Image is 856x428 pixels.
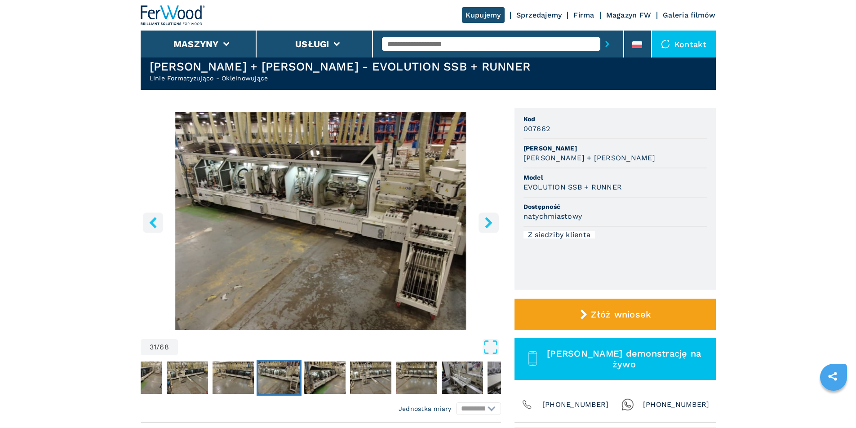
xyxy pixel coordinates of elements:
div: Z siedziby klienta [523,231,595,238]
span: [PHONE_NUMBER] [542,398,609,411]
a: Kupujemy [462,7,505,23]
div: Kontakt [652,31,716,57]
iframe: Chat [818,388,849,421]
span: [PERSON_NAME] [523,144,707,153]
img: Ferwood [141,5,205,25]
img: Phone [521,398,533,411]
img: 8e751d070d2b7657a964e39324eec457 [488,362,529,394]
img: Kontakt [661,40,670,49]
button: submit-button [600,34,614,54]
button: Go to Slide 34 [394,360,439,396]
button: left-button [143,212,163,233]
em: Jednostka miary [399,404,452,413]
button: Go to Slide 30 [211,360,256,396]
span: 68 [160,344,169,351]
span: [PERSON_NAME] demonstrację na żywo [543,348,705,370]
h3: 007662 [523,124,550,134]
button: Złóż wniosek [514,299,716,330]
span: Kod [523,115,707,124]
a: Magazyn FW [606,11,652,19]
button: Maszyny [173,39,219,49]
button: Usługi [295,39,329,49]
img: ecbd1066dda25a77526b5e432926b497 [213,362,254,394]
button: [PERSON_NAME] demonstrację na żywo [514,338,716,380]
h3: EVOLUTION SSB + RUNNER [523,182,622,192]
button: Go to Slide 35 [440,360,485,396]
button: Go to Slide 31 [257,360,302,396]
img: e26cc4de5dd7389b0874df7186a6792c [442,362,483,394]
img: Whatsapp [621,398,634,411]
img: 37999387e41a599416215a03e6b8f82c [258,362,300,394]
button: Go to Slide 28 [119,360,164,396]
img: f3b01d721f1e4aaad8df306347a7f990 [350,362,391,394]
img: eac523bf40251491bf0df6e5cc6d48c0 [304,362,346,394]
a: sharethis [821,365,844,388]
span: / [156,344,160,351]
span: Model [523,173,707,182]
a: Firma [573,11,594,19]
div: Go to Slide 31 [141,112,501,330]
span: Złóż wniosek [591,309,651,320]
a: Galeria filmów [663,11,716,19]
img: 9ec3e42d85f6c9af383dcefd8de7f6e4 [396,362,437,394]
button: right-button [479,212,499,233]
h3: natychmiastowy [523,211,582,221]
h1: [PERSON_NAME] + [PERSON_NAME] - EVOLUTION SSB + RUNNER [150,59,531,74]
img: f725ac6806045964dba56659f38a9dd6 [167,362,208,394]
button: Go to Slide 33 [348,360,393,396]
img: Linie Formatyzująco - Okleinowujące STEFANI + MAHROS EVOLUTION SSB + RUNNER [141,112,501,330]
span: Dostępność [523,202,707,211]
button: Go to Slide 36 [486,360,531,396]
button: Open Fullscreen [180,339,499,355]
span: [PHONE_NUMBER] [643,398,710,411]
button: Go to Slide 32 [302,360,347,396]
h2: Linie Formatyzująco - Okleinowujące [150,74,531,83]
a: Sprzedajemy [516,11,562,19]
button: Go to Slide 29 [165,360,210,396]
img: 32e08ea925909a25ce6ebdaa53e804e9 [121,362,162,394]
h3: [PERSON_NAME] + [PERSON_NAME] [523,153,655,163]
span: 31 [150,344,157,351]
